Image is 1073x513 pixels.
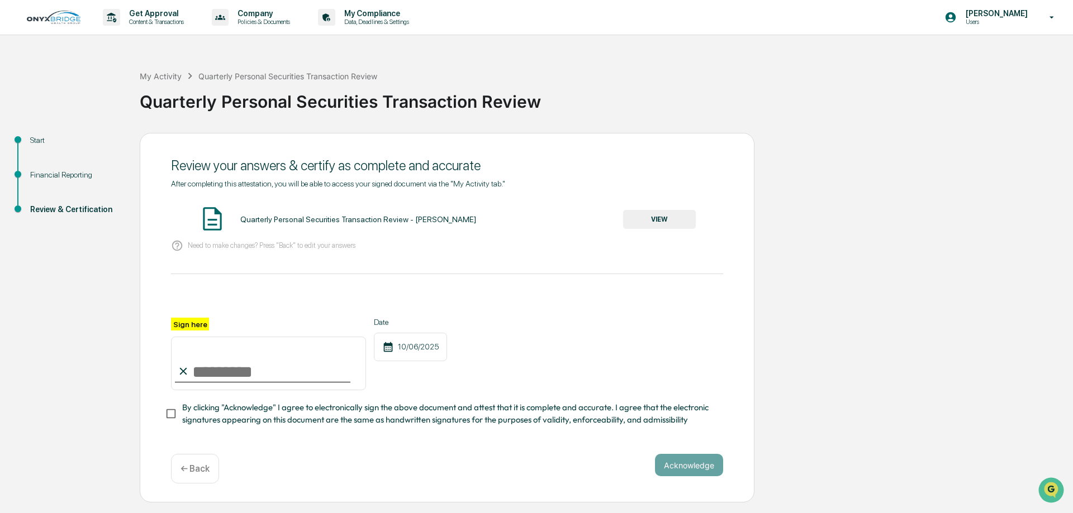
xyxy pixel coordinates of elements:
a: 🔎Data Lookup [7,157,75,178]
p: [PERSON_NAME] [957,9,1033,18]
span: Attestations [92,141,139,152]
div: Review & Certification [30,204,122,215]
div: Quarterly Personal Securities Transaction Review [198,71,377,81]
p: Get Approval [120,9,189,18]
span: Preclearance [22,141,72,152]
div: Financial Reporting [30,169,122,181]
p: Data, Deadlines & Settings [335,18,415,26]
p: Policies & Documents [229,18,296,26]
span: After completing this attestation, you will be able to access your signed document via the "My Ac... [171,179,505,188]
p: Content & Transactions [120,18,189,26]
p: Need to make changes? Press "Back" to edit your answers [188,241,355,250]
span: By clicking "Acknowledge" I agree to electronically sign the above document and attest that it is... [182,401,714,426]
p: How can we help? [11,23,203,41]
p: ← Back [181,463,210,474]
button: Start new chat [190,89,203,102]
div: 🔎 [11,163,20,172]
label: Sign here [171,318,209,330]
p: My Compliance [335,9,415,18]
img: 1746055101610-c473b297-6a78-478c-a979-82029cc54cd1 [11,85,31,106]
span: Pylon [111,189,135,198]
div: 🖐️ [11,142,20,151]
p: Company [229,9,296,18]
div: Start new chat [38,85,183,97]
div: We're available if you need us! [38,97,141,106]
div: 🗄️ [81,142,90,151]
iframe: Open customer support [1037,476,1067,506]
a: Powered byPylon [79,189,135,198]
div: My Activity [140,71,182,81]
a: 🗄️Attestations [77,136,143,156]
div: Quarterly Personal Securities Transaction Review - [PERSON_NAME] [240,215,476,224]
img: Document Icon [198,205,226,233]
img: logo [27,11,80,24]
div: Review your answers & certify as complete and accurate [171,157,723,174]
button: VIEW [623,210,696,229]
div: Start [30,135,122,146]
span: Data Lookup [22,162,70,173]
div: Quarterly Personal Securities Transaction Review [140,83,1067,112]
a: 🖐️Preclearance [7,136,77,156]
p: Users [957,18,1033,26]
label: Date [374,318,447,327]
button: Acknowledge [655,454,723,476]
div: 10/06/2025 [374,333,447,361]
